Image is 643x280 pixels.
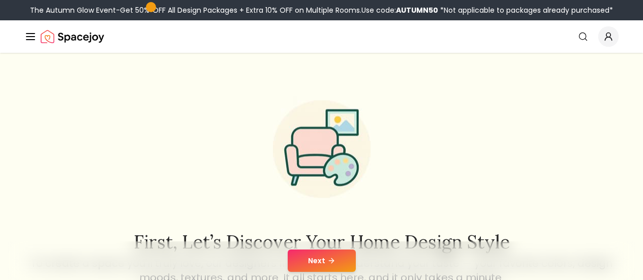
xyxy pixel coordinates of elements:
nav: Global [24,20,619,53]
b: AUTUMN50 [396,5,438,15]
button: Next [288,250,356,272]
h2: First, let’s discover your home design style [29,232,615,252]
img: Spacejoy Logo [41,26,104,47]
img: Start Style Quiz Illustration [257,84,387,214]
div: The Autumn Glow Event-Get 50% OFF All Design Packages + Extra 10% OFF on Multiple Rooms. [30,5,613,15]
span: Use code: [361,5,438,15]
a: Spacejoy [41,26,104,47]
span: *Not applicable to packages already purchased* [438,5,613,15]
